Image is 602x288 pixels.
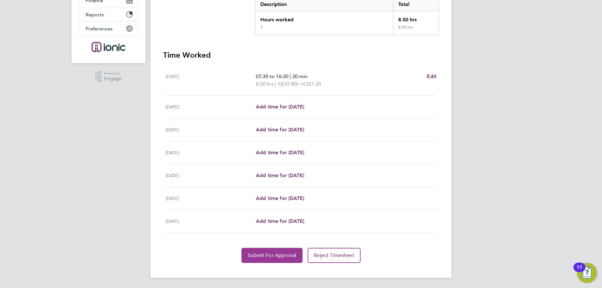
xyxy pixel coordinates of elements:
[256,81,274,87] span: 8.50 hrs
[256,103,304,111] a: Add time for [DATE]
[256,149,304,156] a: Add time for [DATE]
[248,252,296,259] span: Submit For Approval
[314,252,354,259] span: Reject Timesheet
[241,248,303,263] button: Submit For Approval
[256,73,288,79] span: 07:30 to 16:30
[427,73,436,80] a: Edit
[166,195,256,202] div: [DATE]
[95,71,122,83] a: Powered byEngage
[260,25,262,30] div: 1
[256,172,304,179] a: Add time for [DATE]
[256,149,304,155] span: Add time for [DATE]
[256,195,304,201] span: Add time for [DATE]
[290,73,291,79] span: |
[292,73,308,79] span: 30 min
[277,80,280,88] span: 1
[104,71,122,76] span: Powered by
[577,267,582,275] div: 11
[256,126,304,134] a: Add time for [DATE]
[166,126,256,134] div: [DATE]
[393,25,439,35] div: 8.50 hrs
[92,42,125,52] img: ionic-logo-retina.png
[280,81,303,87] span: (£37.80) =
[577,263,597,283] button: Open Resource Center, 11 new notifications
[79,42,138,52] a: Go to home page
[79,8,138,21] button: Reports
[256,217,304,225] a: Add time for [DATE]
[79,22,138,35] button: Preferences
[256,218,304,224] span: Add time for [DATE]
[86,26,113,32] span: Preferences
[255,11,393,25] div: Hours worked
[256,127,304,133] span: Add time for [DATE]
[104,76,122,81] span: Engage
[256,172,304,178] span: Add time for [DATE]
[166,149,256,156] div: [DATE]
[275,81,276,87] span: |
[256,104,304,110] span: Add time for [DATE]
[166,217,256,225] div: [DATE]
[308,248,361,263] button: Reject Timesheet
[166,172,256,179] div: [DATE]
[86,12,104,18] span: Reports
[256,195,304,202] a: Add time for [DATE]
[393,11,439,25] div: 8.50 hrs
[166,103,256,111] div: [DATE]
[163,50,439,60] h3: Time Worked
[166,73,256,88] div: [DATE]
[303,81,321,87] span: £321.30
[427,73,436,79] span: Edit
